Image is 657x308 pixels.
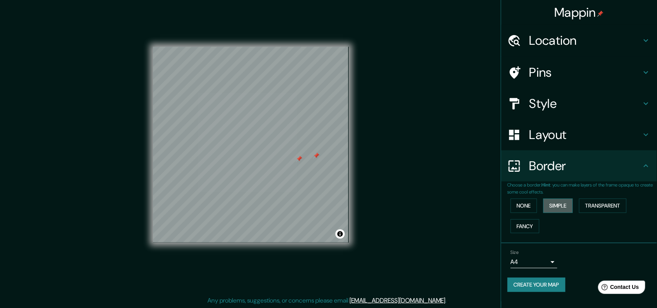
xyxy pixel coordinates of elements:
[597,11,604,17] img: pin-icon.png
[501,150,657,181] div: Border
[501,119,657,150] div: Layout
[529,96,641,111] h4: Style
[511,219,539,234] button: Fancy
[501,25,657,56] div: Location
[447,296,448,305] div: .
[153,47,349,243] canvas: Map
[350,296,446,304] a: [EMAIL_ADDRESS][DOMAIN_NAME]
[529,33,641,48] h4: Location
[448,296,450,305] div: .
[501,88,657,119] div: Style
[511,256,557,268] div: A4
[336,229,345,239] button: Toggle attribution
[555,5,604,20] h4: Mappin
[207,296,447,305] p: Any problems, suggestions, or concerns please email .
[529,65,641,80] h4: Pins
[543,199,573,213] button: Simple
[529,127,641,143] h4: Layout
[501,57,657,88] div: Pins
[529,158,641,174] h4: Border
[542,182,551,188] b: Hint
[508,278,566,292] button: Create your map
[511,249,519,256] label: Size
[508,181,657,195] p: Choose a border. : you can make layers of the frame opaque to create some cool effects.
[511,199,537,213] button: None
[588,278,648,299] iframe: Help widget launcher
[579,199,627,213] button: Transparent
